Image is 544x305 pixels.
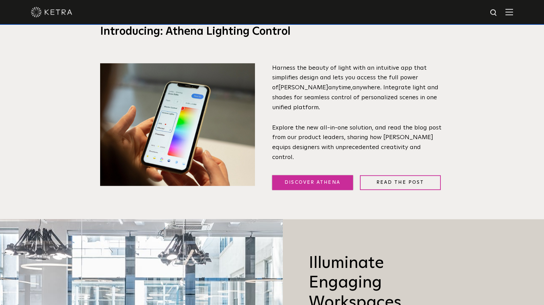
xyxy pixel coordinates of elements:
img: ketra-logo-2019-white [31,7,72,17]
span: anywhere. Integrate light and shades for seamless control of personalized scenes in one unified p... [272,84,438,111]
img: Hamburger%20Nav.svg [505,9,513,15]
span: [PERSON_NAME] [278,84,328,91]
img: Lutron Ketra's new mobile app [100,63,255,186]
a: Read the Post [360,175,441,190]
span: anytime [328,84,351,91]
span: Harness the beauty of light with an intuitive app that simplifies design and lets you access the ... [272,65,427,91]
a: Discover Athena [272,175,353,190]
h3: Introducing: Athena Lighting Control [100,25,444,39]
span: , [351,84,352,91]
img: search icon [490,9,498,17]
span: Explore the new all-in-one solution, and read the blog post from our product leaders, sharing how... [272,125,441,160]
